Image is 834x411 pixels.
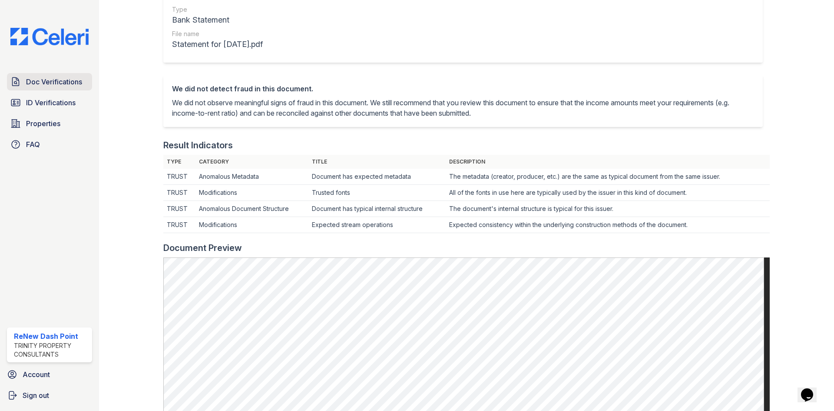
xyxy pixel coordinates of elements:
iframe: chat widget [798,376,825,402]
td: Modifications [195,185,308,201]
span: Doc Verifications [26,77,82,87]
a: FAQ [7,136,92,153]
a: Properties [7,115,92,132]
td: Expected stream operations [308,217,446,233]
div: Bank Statement [172,14,263,26]
td: Anomalous Metadata [195,169,308,185]
td: The document's internal structure is typical for this issuer. [446,201,770,217]
div: Document Preview [163,242,242,254]
td: Trusted fonts [308,185,446,201]
div: ReNew Dash Point [14,331,89,341]
th: Type [163,155,196,169]
span: FAQ [26,139,40,150]
td: TRUST [163,185,196,201]
td: Modifications [195,217,308,233]
a: Account [3,366,96,383]
a: Sign out [3,387,96,404]
th: Description [446,155,770,169]
img: CE_Logo_Blue-a8612792a0a2168367f1c8372b55b34899dd931a85d93a1a3d3e32e68fde9ad4.png [3,28,96,45]
td: Document has typical internal structure [308,201,446,217]
div: Result Indicators [163,139,233,151]
td: The metadata (creator, producer, etc.) are the same as typical document from the same issuer. [446,169,770,185]
span: Account [23,369,50,380]
div: File name [172,30,263,38]
td: Document has expected metadata [308,169,446,185]
td: Anomalous Document Structure [195,201,308,217]
td: TRUST [163,169,196,185]
th: Category [195,155,308,169]
a: Doc Verifications [7,73,92,90]
td: TRUST [163,201,196,217]
td: Expected consistency within the underlying construction methods of the document. [446,217,770,233]
a: ID Verifications [7,94,92,111]
span: Properties [26,118,60,129]
div: Statement for [DATE].pdf [172,38,263,50]
div: We did not detect fraud in this document. [172,84,754,94]
span: Sign out [23,390,49,401]
div: Trinity Property Consultants [14,341,89,359]
td: All of the fonts in use here are typically used by the issuer in this kind of document. [446,185,770,201]
th: Title [308,155,446,169]
span: ID Verifications [26,97,76,108]
td: TRUST [163,217,196,233]
div: Type [172,5,263,14]
p: We did not observe meaningful signs of fraud in this document. We still recommend that you review... [172,97,754,118]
